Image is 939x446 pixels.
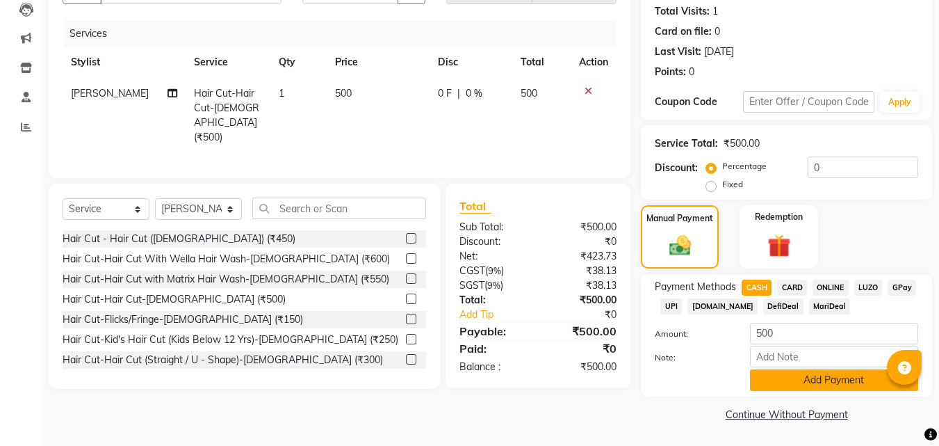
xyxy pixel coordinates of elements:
span: 0 % [466,86,482,101]
div: [DATE] [704,45,734,59]
span: GPay [888,280,916,296]
div: Discount: [449,234,538,249]
div: ₹423.73 [538,249,627,264]
input: Search or Scan [252,198,426,219]
div: Net: [449,249,538,264]
input: Add Note [750,346,918,367]
div: Hair Cut-Hair Cut (Straight / U - Shape)-[DEMOGRAPHIC_DATA] (₹300) [63,353,383,367]
span: DefiDeal [763,298,803,314]
div: Service Total: [655,136,718,151]
div: Card on file: [655,24,712,39]
div: Payable: [449,323,538,340]
div: ₹0 [538,234,627,249]
div: ₹500.00 [538,293,627,308]
div: 0 [715,24,720,39]
label: Percentage [722,160,767,173]
a: Continue Without Payment [644,408,929,422]
span: | [457,86,460,101]
th: Action [571,47,617,78]
span: [PERSON_NAME] [71,87,149,99]
label: Manual Payment [646,212,713,225]
label: Redemption [755,211,803,223]
div: Total: [449,293,538,308]
div: Hair Cut - Hair Cut ([DEMOGRAPHIC_DATA]) (₹450) [63,232,295,246]
div: Last Visit: [655,45,701,59]
span: Hair Cut-Hair Cut-[DEMOGRAPHIC_DATA] (₹500) [194,87,259,143]
span: 9% [488,265,501,276]
th: Price [327,47,430,78]
span: 9% [487,280,500,291]
th: Stylist [63,47,186,78]
div: Services [64,21,627,47]
div: ₹0 [538,340,627,357]
span: MariDeal [809,298,851,314]
span: UPI [660,298,682,314]
div: Hair Cut-Hair Cut with Matrix Hair Wash-[DEMOGRAPHIC_DATA] (₹550) [63,272,389,287]
input: Amount [750,323,918,344]
label: Amount: [644,328,739,340]
div: ₹38.13 [538,264,627,278]
span: LUZO [854,280,883,296]
th: Qty [270,47,327,78]
div: ( ) [449,278,538,293]
div: Sub Total: [449,220,538,234]
span: CASH [742,280,771,296]
div: Hair Cut-Flicks/Fringe-[DEMOGRAPHIC_DATA] (₹150) [63,312,303,327]
th: Disc [430,47,512,78]
label: Fixed [722,178,743,191]
div: Balance : [449,360,538,374]
div: ₹500.00 [538,360,627,374]
span: 1 [279,87,284,99]
div: Hair Cut-Hair Cut With Wella Hair Wash-[DEMOGRAPHIC_DATA] (₹600) [63,252,390,266]
div: 0 [689,65,694,79]
span: 500 [335,87,352,99]
span: Payment Methods [655,280,736,294]
div: ₹0 [553,308,628,322]
div: Hair Cut-Hair Cut-[DEMOGRAPHIC_DATA] (₹500) [63,292,286,307]
div: Hair Cut-Kid's Hair Cut (Kids Below 12 Yrs)-[DEMOGRAPHIC_DATA] (₹250) [63,333,398,347]
img: _gift.svg [760,232,798,260]
span: Total [459,199,491,214]
div: ₹38.13 [538,278,627,293]
span: ONLINE [813,280,849,296]
span: [DOMAIN_NAME] [687,298,758,314]
img: _cash.svg [662,233,698,258]
button: Apply [880,92,920,113]
th: Service [186,47,270,78]
th: Total [512,47,571,78]
input: Enter Offer / Coupon Code [743,91,874,113]
div: ₹500.00 [538,323,627,340]
span: CARD [777,280,807,296]
div: ( ) [449,264,538,278]
div: Total Visits: [655,4,710,19]
span: CGST [459,264,485,277]
span: SGST [459,279,484,292]
div: Paid: [449,340,538,357]
div: Points: [655,65,686,79]
button: Add Payment [750,369,918,391]
div: 1 [712,4,718,19]
div: ₹500.00 [724,136,760,151]
div: Discount: [655,161,698,175]
label: Note: [644,351,739,364]
div: ₹500.00 [538,220,627,234]
a: Add Tip [449,308,553,322]
div: Coupon Code [655,95,742,109]
span: 500 [521,87,537,99]
span: 0 F [438,86,452,101]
